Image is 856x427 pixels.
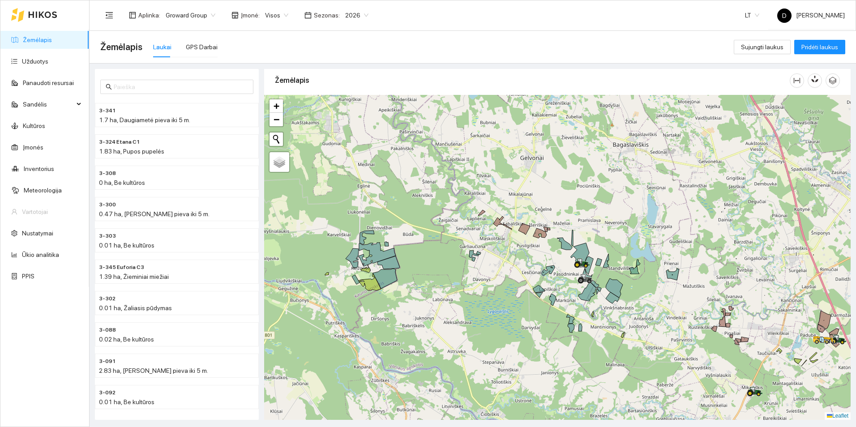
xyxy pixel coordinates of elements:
[99,389,116,397] span: 3-092
[790,73,804,88] button: column-width
[777,12,845,19] span: [PERSON_NAME]
[827,413,848,419] a: Leaflet
[99,273,169,280] span: 1.39 ha, Žieminiai miežiai
[99,201,116,209] span: 3-300
[23,36,52,43] a: Žemėlapis
[99,107,116,115] span: 3-341
[24,187,62,194] a: Meteorologija
[114,82,248,92] input: Paieška
[99,326,116,334] span: 3-088
[231,12,239,19] span: shop
[99,116,190,124] span: 1.7 ha, Daugiametė pieva iki 5 m.
[99,357,116,366] span: 3-091
[22,58,48,65] a: Užduotys
[241,10,260,20] span: Įmonė :
[99,242,154,249] span: 0.01 ha, Be kultūros
[24,165,54,172] a: Inventorius
[186,42,218,52] div: GPS Darbai
[304,12,312,19] span: calendar
[801,42,838,52] span: Pridėti laukus
[99,210,210,218] span: 0.47 ha, [PERSON_NAME] pieva iki 5 m.
[23,144,43,151] a: Įmonės
[270,99,283,113] a: Zoom in
[274,114,279,125] span: −
[99,179,145,186] span: 0 ha, Be kultūros
[106,84,112,90] span: search
[22,273,34,280] a: PPIS
[100,6,118,24] button: menu-fold
[734,40,791,54] button: Sujungti laukus
[270,152,289,172] a: Layers
[129,12,136,19] span: layout
[345,9,368,22] span: 2026
[105,11,113,19] span: menu-fold
[153,42,171,52] div: Laukai
[99,336,154,343] span: 0.02 ha, Be kultūros
[270,132,283,146] button: Initiate a new search
[22,208,48,215] a: Vartotojai
[23,122,45,129] a: Kultūros
[23,79,74,86] a: Panaudoti resursai
[138,10,160,20] span: Aplinka :
[22,251,59,258] a: Ūkio analitika
[782,9,787,23] span: D
[745,9,759,22] span: LT
[741,42,783,52] span: Sujungti laukus
[100,40,142,54] span: Žemėlapis
[99,263,144,272] span: 3-345 Euforia C3
[314,10,340,20] span: Sezonas :
[99,138,140,146] span: 3-324 Etana C1
[166,9,215,22] span: Groward Group
[99,295,116,303] span: 3-302
[794,40,845,54] button: Pridėti laukus
[99,148,164,155] span: 1.83 ha, Pupos pupelės
[794,43,845,51] a: Pridėti laukus
[99,367,208,374] span: 2.83 ha, [PERSON_NAME] pieva iki 5 m.
[99,304,172,312] span: 0.01 ha, Žaliasis pūdymas
[270,113,283,126] a: Zoom out
[99,232,116,240] span: 3-303
[265,9,288,22] span: Visos
[23,95,74,113] span: Sandėlis
[22,230,53,237] a: Nustatymai
[274,100,279,111] span: +
[734,43,791,51] a: Sujungti laukus
[275,68,790,93] div: Žemėlapis
[99,169,116,178] span: 3-308
[99,398,154,406] span: 0.01 ha, Be kultūros
[790,77,804,84] span: column-width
